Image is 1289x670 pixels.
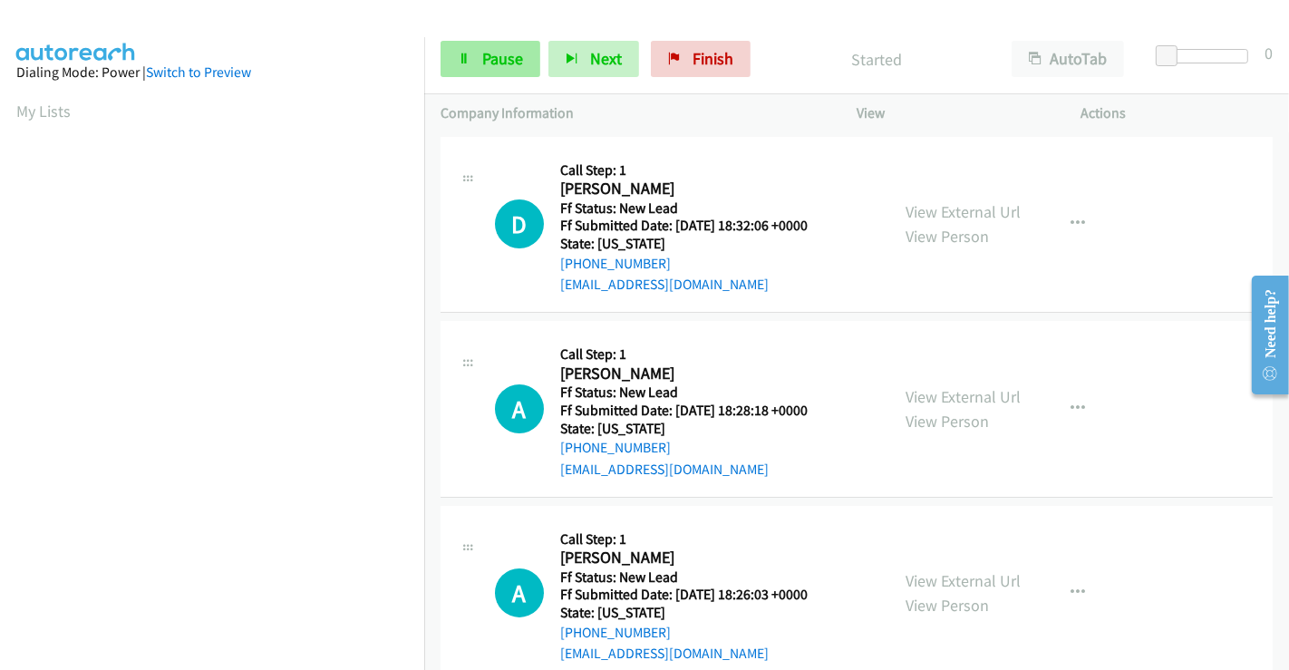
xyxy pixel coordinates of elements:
[560,345,830,364] h5: Call Step: 1
[560,548,830,568] h2: [PERSON_NAME]
[590,48,622,69] span: Next
[560,235,830,253] h5: State: [US_STATE]
[1165,49,1248,63] div: Delay between calls (in seconds)
[560,439,671,456] a: [PHONE_NUMBER]
[651,41,751,77] a: Finish
[560,624,671,641] a: [PHONE_NUMBER]
[16,62,408,83] div: Dialing Mode: Power |
[906,570,1021,591] a: View External Url
[495,384,544,433] div: The call is yet to be attempted
[560,384,830,402] h5: Ff Status: New Lead
[560,179,830,199] h2: [PERSON_NAME]
[560,217,830,235] h5: Ff Submitted Date: [DATE] 18:32:06 +0000
[857,102,1049,124] p: View
[560,586,830,604] h5: Ff Submitted Date: [DATE] 18:26:03 +0000
[495,199,544,248] h1: D
[548,41,639,77] button: Next
[560,199,830,218] h5: Ff Status: New Lead
[693,48,733,69] span: Finish
[560,364,830,384] h2: [PERSON_NAME]
[560,530,830,549] h5: Call Step: 1
[1237,263,1289,407] iframe: Resource Center
[495,568,544,617] h1: A
[441,41,540,77] a: Pause
[560,255,671,272] a: [PHONE_NUMBER]
[560,276,769,293] a: [EMAIL_ADDRESS][DOMAIN_NAME]
[146,63,251,81] a: Switch to Preview
[906,595,989,616] a: View Person
[560,645,769,662] a: [EMAIL_ADDRESS][DOMAIN_NAME]
[1012,41,1124,77] button: AutoTab
[1265,41,1273,65] div: 0
[495,568,544,617] div: The call is yet to be attempted
[482,48,523,69] span: Pause
[906,201,1021,222] a: View External Url
[495,384,544,433] h1: A
[906,386,1021,407] a: View External Url
[906,226,989,247] a: View Person
[560,568,830,587] h5: Ff Status: New Lead
[560,161,830,180] h5: Call Step: 1
[906,411,989,432] a: View Person
[441,102,824,124] p: Company Information
[495,199,544,248] div: The call is yet to be attempted
[560,402,830,420] h5: Ff Submitted Date: [DATE] 18:28:18 +0000
[560,461,769,478] a: [EMAIL_ADDRESS][DOMAIN_NAME]
[16,101,71,121] a: My Lists
[775,47,979,72] p: Started
[560,604,830,622] h5: State: [US_STATE]
[560,420,830,438] h5: State: [US_STATE]
[1081,102,1274,124] p: Actions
